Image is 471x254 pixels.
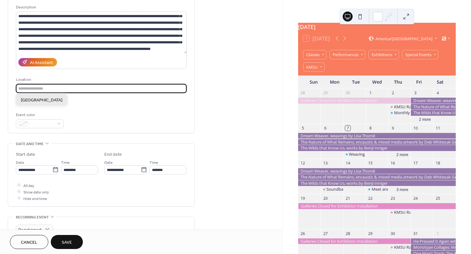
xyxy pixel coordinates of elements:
[413,231,418,236] div: 31
[345,196,350,201] div: 21
[416,116,433,122] button: 2 more
[413,125,418,131] div: 10
[388,104,411,110] div: KMSU Radio: The Exhibitionists
[16,141,44,147] span: Date and time
[345,231,350,236] div: 28
[23,182,34,189] span: All day
[16,76,185,83] div: Location
[326,186,386,192] div: Soundbath & Writing Workshop
[23,195,47,202] span: Hide end time
[394,244,452,250] div: KMSU Radio: The Exhibitionists
[413,90,418,96] div: 3
[323,90,328,96] div: 29
[300,196,306,201] div: 19
[394,209,452,215] div: KMSU Radio: The Exhibitionists
[409,76,430,88] div: Fri
[411,244,456,250] div: Monotype Collages: Mosaics of the Mind, works by Mary Gitter Zehnder
[390,196,396,201] div: 23
[372,186,467,192] div: Meet and Learn: [PERSON_NAME] [PERSON_NAME]
[324,76,345,88] div: Mon
[298,238,411,244] div: Galleries Closed for Exhibition Installation
[16,151,35,158] div: Start date
[413,196,418,201] div: 24
[388,76,409,88] div: Thu
[16,4,185,11] div: Description
[411,104,456,110] div: The Nature of What Remains, encaustic & mixed media artwork by Deb Whiteoak Groebner
[368,161,373,166] div: 15
[298,180,456,186] div: The Wilds that Know Us, works by Benji Inniger
[368,90,373,96] div: 1
[388,110,411,115] div: Monthly Fiber Arts Group
[21,239,37,246] span: Cancel
[323,231,328,236] div: 27
[411,110,456,115] div: The Wilds that Know Us, works by Benji Inniger
[366,76,388,88] div: Wed
[345,161,350,166] div: 14
[368,196,373,201] div: 22
[435,125,440,131] div: 11
[298,139,456,145] div: The Nature of What Remains, encaustic & mixed media artwork by Deb Whiteoak Groebner
[343,151,366,157] div: Weaving Sound - Sound Healing Experience
[394,104,452,110] div: KMSU Radio: The Exhibitionists
[388,209,411,215] div: KMSU Radio: The Exhibitionists
[16,112,63,118] div: Event color
[62,239,72,246] span: Save
[390,125,396,131] div: 9
[298,133,456,139] div: Dream Weaver, weavings by Lisa Thomê
[51,235,83,249] button: Save
[430,76,451,88] div: Sat
[390,90,396,96] div: 2
[303,76,324,88] div: Sun
[18,58,57,66] button: AI Assistant
[394,110,442,115] div: Monthly Fiber Arts Group
[300,90,306,96] div: 28
[298,98,411,103] div: Galleries Closed for Exhibition Installation
[321,186,343,192] div: Soundbath & Writing Workshop
[435,231,440,236] div: 1
[388,244,411,250] div: KMSU Radio: The Exhibitionists
[375,37,432,41] span: America/[GEOGRAPHIC_DATA]
[435,196,440,201] div: 25
[323,125,328,131] div: 6
[411,98,456,103] div: Dream Weaver, weavings by Lisa Thomê
[16,159,24,166] span: Date
[298,168,456,174] div: Dream Weaver, weavings by Lisa Thomê
[390,161,396,166] div: 16
[394,151,411,157] button: 2 more
[394,186,411,192] button: 3 more
[150,159,158,166] span: Time
[298,23,456,31] div: [DATE]
[300,161,306,166] div: 12
[104,159,113,166] span: Date
[413,161,418,166] div: 17
[104,151,122,158] div: End date
[435,161,440,166] div: 18
[298,203,456,209] div: Galleries Closed for Exhibition Installation
[30,59,53,66] div: AI Assistant
[368,231,373,236] div: 29
[435,90,440,96] div: 4
[300,231,306,236] div: 26
[368,125,373,131] div: 8
[298,174,456,180] div: The Nature of What Remains, encaustic & mixed media artwork by Deb Whiteoak Groebner
[21,97,62,103] span: [GEOGRAPHIC_DATA]
[61,159,70,166] span: Time
[345,90,350,96] div: 30
[411,238,456,244] div: He Pressed It Again with the Same Result - Works by Eric Ouren
[23,189,49,195] span: Show date only
[366,186,388,192] div: Meet and Learn: Deb Whiteoak Groebner
[345,76,367,88] div: Tue
[390,231,396,236] div: 30
[349,151,429,157] div: Weaving Sound - Sound Healing Experience
[300,125,306,131] div: 5
[323,161,328,166] div: 13
[298,145,456,151] div: The Wilds that Know Us, works by Benji Inniger
[18,226,42,233] span: Do not repeat
[323,196,328,201] div: 20
[10,235,48,249] button: Cancel
[16,214,49,221] span: Recurring event
[345,125,350,131] div: 7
